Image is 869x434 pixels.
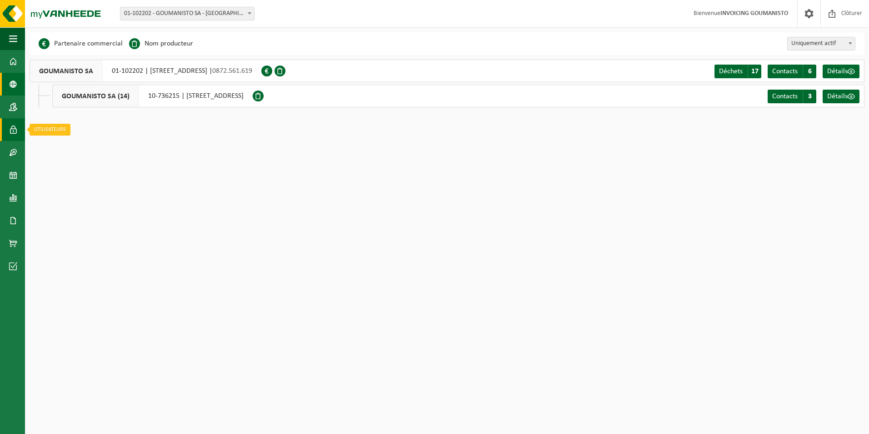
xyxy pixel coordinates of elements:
[748,65,761,78] span: 17
[719,68,743,75] span: Déchets
[827,93,848,100] span: Détails
[772,68,798,75] span: Contacts
[788,37,855,50] span: Uniquement actif
[827,68,848,75] span: Détails
[720,10,788,17] strong: INVOICING GOUMANISTO
[120,7,255,20] span: 01-102202 - GOUMANISTO SA - ANDENNE
[212,67,252,75] span: 0872.561.619
[714,65,761,78] a: Déchets 17
[787,37,855,50] span: Uniquement actif
[803,65,816,78] span: 6
[823,90,859,103] a: Détails
[129,37,193,50] li: Nom producteur
[823,65,859,78] a: Détails
[53,85,139,107] span: GOUMANISTO SA (14)
[803,90,816,103] span: 3
[30,60,261,82] div: 01-102202 | [STREET_ADDRESS] |
[768,90,816,103] a: Contacts 3
[768,65,816,78] a: Contacts 6
[52,85,253,107] div: 10-736215 | [STREET_ADDRESS]
[39,37,123,50] li: Partenaire commercial
[30,60,103,82] span: GOUMANISTO SA
[120,7,254,20] span: 01-102202 - GOUMANISTO SA - ANDENNE
[772,93,798,100] span: Contacts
